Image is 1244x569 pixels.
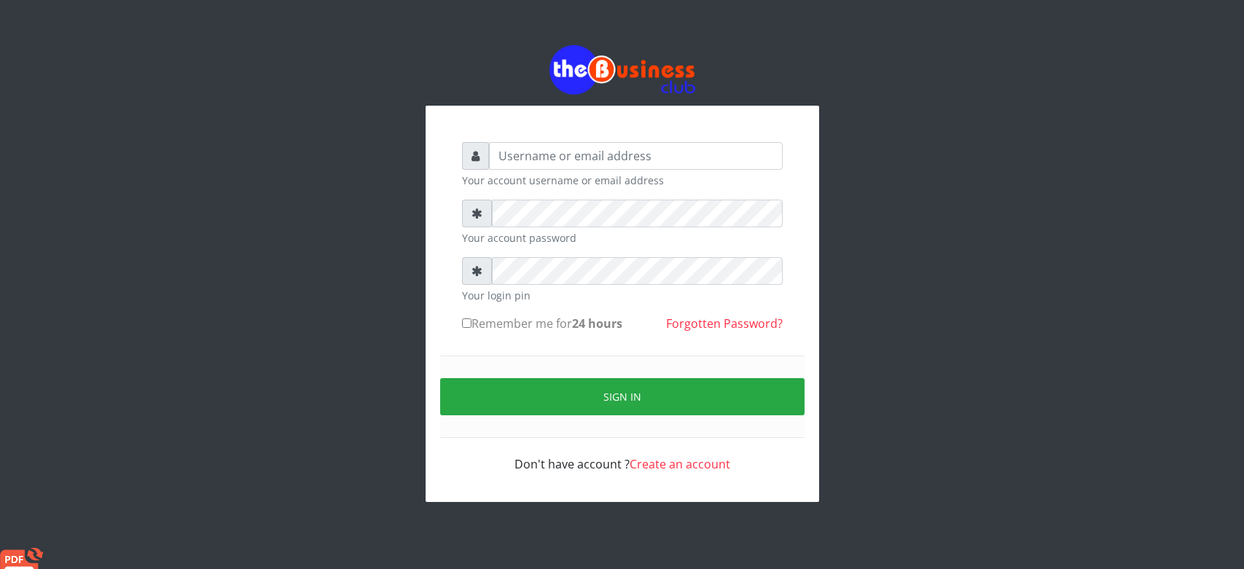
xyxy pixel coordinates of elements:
[462,438,783,473] div: Don't have account ?
[462,315,622,332] label: Remember me for
[462,288,783,303] small: Your login pin
[440,378,805,415] button: Sign in
[572,315,622,331] b: 24 hours
[462,230,783,246] small: Your account password
[666,315,783,331] a: Forgotten Password?
[630,456,730,472] a: Create an account
[462,318,472,328] input: Remember me for24 hours
[462,173,783,188] small: Your account username or email address
[489,142,783,170] input: Username or email address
